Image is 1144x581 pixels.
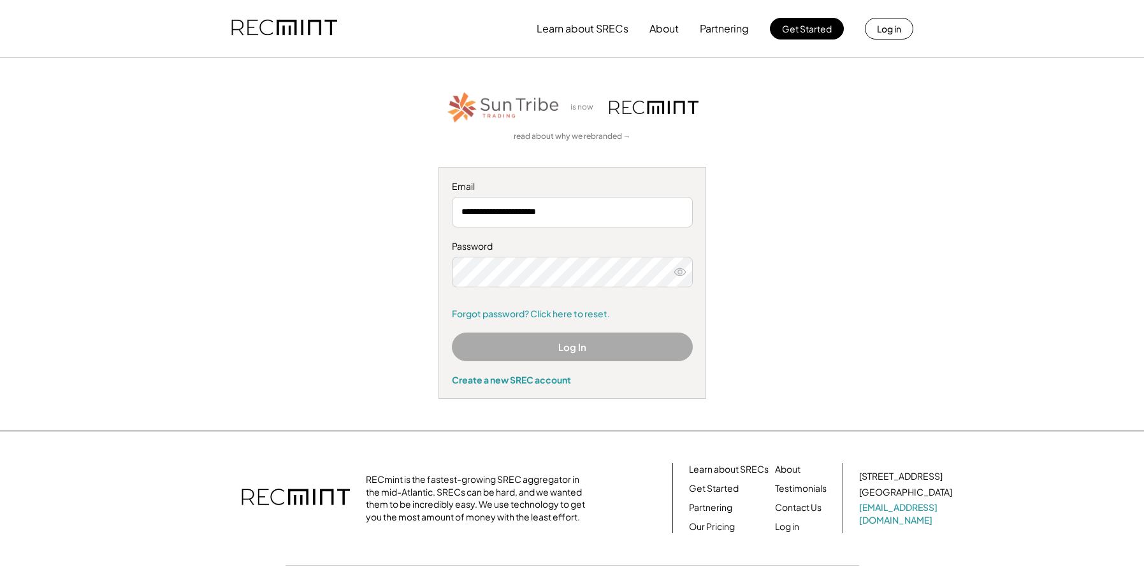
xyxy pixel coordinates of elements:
a: Learn about SRECs [689,463,769,476]
div: is now [567,102,603,113]
img: recmint-logotype%403x.png [609,101,699,114]
button: Get Started [770,18,844,39]
button: About [649,16,679,41]
div: [GEOGRAPHIC_DATA] [859,486,952,499]
button: Learn about SRECs [537,16,628,41]
button: Partnering [700,16,749,41]
a: Get Started [689,482,739,495]
div: [STREET_ADDRESS] [859,470,943,483]
img: recmint-logotype%403x.png [231,7,337,50]
div: Create a new SREC account [452,374,693,385]
div: Password [452,240,693,253]
div: RECmint is the fastest-growing SREC aggregator in the mid-Atlantic. SRECs can be hard, and we wan... [366,473,592,523]
a: Contact Us [775,501,822,514]
a: Our Pricing [689,520,735,533]
a: About [775,463,800,476]
a: [EMAIL_ADDRESS][DOMAIN_NAME] [859,501,955,526]
div: Email [452,180,693,193]
a: read about why we rebranded → [514,131,631,142]
button: Log in [865,18,913,39]
a: Log in [775,520,799,533]
a: Testimonials [775,482,827,495]
img: STT_Horizontal_Logo%2B-%2BColor.png [446,90,561,125]
a: Partnering [689,501,732,514]
img: recmint-logotype%403x.png [242,476,350,520]
a: Forgot password? Click here to reset. [452,308,693,320]
button: Log In [452,333,693,361]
